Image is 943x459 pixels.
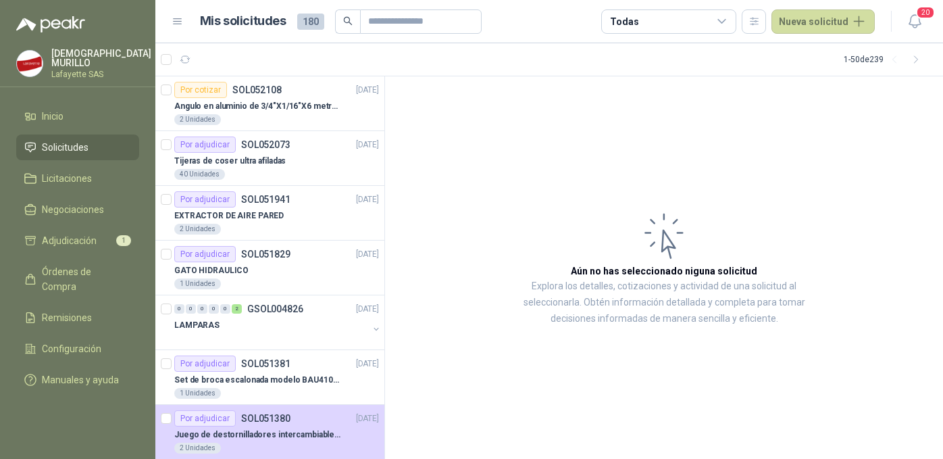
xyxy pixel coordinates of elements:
[174,356,236,372] div: Por adjudicar
[232,85,282,95] p: SOL052108
[42,341,101,356] span: Configuración
[16,103,139,129] a: Inicio
[51,70,151,78] p: Lafayette SAS
[241,414,290,423] p: SOL051380
[220,304,230,314] div: 0
[343,16,353,26] span: search
[16,305,139,331] a: Remisiones
[174,443,221,454] div: 2 Unidades
[174,264,249,277] p: GATO HIDRAULICO
[174,246,236,262] div: Por adjudicar
[356,139,379,151] p: [DATE]
[155,186,384,241] a: Por adjudicarSOL051941[DATE] EXTRACTOR DE AIRE PARED2 Unidades
[16,336,139,362] a: Configuración
[16,166,139,191] a: Licitaciones
[174,224,221,235] div: 2 Unidades
[844,49,927,70] div: 1 - 50 de 239
[916,6,935,19] span: 20
[297,14,324,30] span: 180
[42,171,92,186] span: Licitaciones
[771,9,875,34] button: Nueva solicitud
[174,82,227,98] div: Por cotizar
[209,304,219,314] div: 0
[16,16,85,32] img: Logo peakr
[51,49,151,68] p: [DEMOGRAPHIC_DATA] MURILLO
[174,191,236,208] div: Por adjudicar
[155,131,384,186] a: Por adjudicarSOL052073[DATE] Tijeras de coser ultra afiladas40 Unidades
[155,241,384,295] a: Por adjudicarSOL051829[DATE] GATO HIDRAULICO1 Unidades
[16,228,139,253] a: Adjudicación1
[16,135,139,160] a: Solicitudes
[610,14,638,29] div: Todas
[42,264,126,294] span: Órdenes de Compra
[174,279,221,289] div: 1 Unidades
[356,193,379,206] p: [DATE]
[174,319,220,332] p: LAMPARAS
[42,140,88,155] span: Solicitudes
[42,233,97,248] span: Adjudicación
[232,304,242,314] div: 2
[247,304,303,314] p: GSOL004826
[902,9,927,34] button: 20
[174,155,286,168] p: Tijeras de coser ultra afiladas
[241,195,290,204] p: SOL051941
[174,137,236,153] div: Por adjudicar
[16,259,139,299] a: Órdenes de Compra
[174,301,382,344] a: 0 0 0 0 0 2 GSOL004826[DATE] LAMPARAS
[200,11,286,31] h1: Mis solicitudes
[356,248,379,261] p: [DATE]
[155,76,384,131] a: Por cotizarSOL052108[DATE] Angulo en aluminio de 3/4"X1/16"X6 metros color Anolok2 Unidades
[155,350,384,405] a: Por adjudicarSOL051381[DATE] Set de broca escalonada modelo BAU4101191 Unidades
[356,358,379,370] p: [DATE]
[174,388,221,399] div: 1 Unidades
[16,367,139,393] a: Manuales y ayuda
[241,249,290,259] p: SOL051829
[42,310,92,325] span: Remisiones
[356,412,379,425] p: [DATE]
[356,303,379,316] p: [DATE]
[17,51,43,76] img: Company Logo
[174,429,342,441] p: Juego de destornilladores intercambiables de mango aislados Ref: 32288
[174,210,284,222] p: EXTRACTOR DE AIRE PARED
[241,359,290,368] p: SOL051381
[571,264,757,279] h3: Aún no has seleccionado niguna solicitud
[174,169,225,180] div: 40 Unidades
[186,304,196,314] div: 0
[116,235,131,246] span: 1
[356,84,379,97] p: [DATE]
[42,109,63,124] span: Inicio
[241,140,290,149] p: SOL052073
[174,114,221,125] div: 2 Unidades
[174,374,342,387] p: Set de broca escalonada modelo BAU410119
[42,372,119,387] span: Manuales y ayuda
[197,304,207,314] div: 0
[174,304,184,314] div: 0
[520,279,808,327] p: Explora los detalles, cotizaciones y actividad de una solicitud al seleccionarla. Obtén informaci...
[174,410,236,427] div: Por adjudicar
[174,100,342,113] p: Angulo en aluminio de 3/4"X1/16"X6 metros color Anolok
[42,202,104,217] span: Negociaciones
[16,197,139,222] a: Negociaciones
